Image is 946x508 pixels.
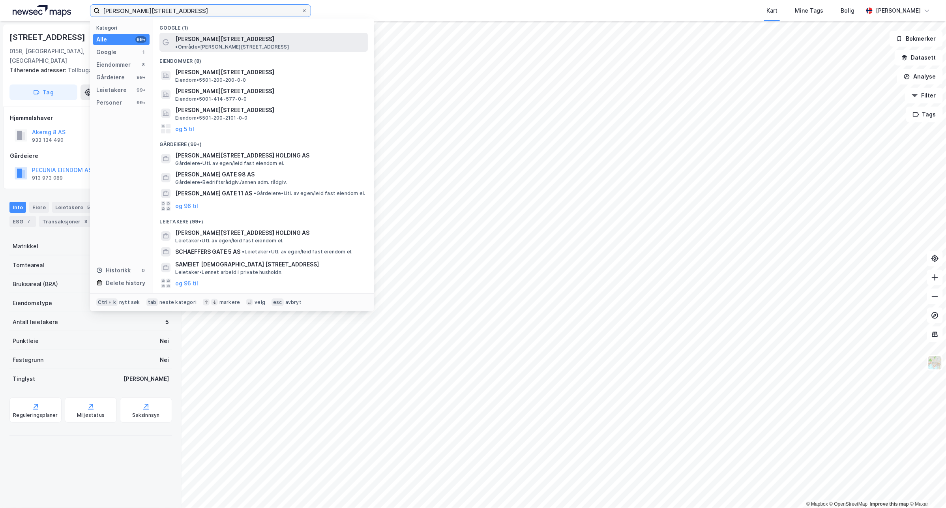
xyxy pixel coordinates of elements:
span: • [242,249,244,255]
div: 8 [82,217,90,225]
div: Transaksjoner [39,216,93,227]
span: Gårdeiere • Utl. av egen/leid fast eiendom el. [175,160,284,167]
span: Område • [PERSON_NAME][STREET_ADDRESS] [175,44,288,50]
div: Personer (99+) [153,290,374,304]
div: ESG [9,216,36,227]
a: Improve this map [870,501,909,507]
div: neste kategori [159,299,197,306]
div: [STREET_ADDRESS] [9,31,87,43]
div: Saksinnsyn [133,412,160,418]
div: Nei [160,355,169,365]
div: 99+ [135,99,146,106]
div: Kategori [96,25,150,31]
div: Leietakere (99+) [153,212,374,227]
div: 1 [140,49,146,55]
button: Filter [905,88,943,103]
div: [PERSON_NAME] [124,374,169,384]
div: tab [146,298,158,306]
div: Hjemmelshaver [10,113,172,123]
div: 99+ [135,36,146,43]
span: [PERSON_NAME] GATE 11 AS [175,189,252,198]
input: Søk på adresse, matrikkel, gårdeiere, leietakere eller personer [100,5,301,17]
div: 5 [165,317,169,327]
div: Tinglyst [13,374,35,384]
button: Bokmerker [890,31,943,47]
div: velg [255,299,265,306]
span: [PERSON_NAME][STREET_ADDRESS] HOLDING AS [175,228,365,238]
span: [PERSON_NAME][STREET_ADDRESS] [175,67,365,77]
div: nytt søk [119,299,140,306]
a: Mapbox [806,501,828,507]
span: Leietaker • Utl. av egen/leid fast eiendom el. [175,238,283,244]
span: Gårdeiere • Bedriftsrådgiv./annen adm. rådgiv. [175,179,287,186]
iframe: Chat Widget [907,470,946,508]
div: 8 [140,62,146,68]
div: 0 [140,267,146,274]
button: og 5 til [175,124,194,133]
div: Alle [96,35,107,44]
div: Info [9,202,26,213]
span: SCHAEFFERS GATE 5 AS [175,247,240,257]
div: Mine Tags [795,6,823,15]
div: 99+ [135,74,146,81]
div: markere [219,299,240,306]
div: Gårdeiere [10,151,172,161]
div: Google [96,47,116,57]
button: Analyse [897,69,943,84]
div: Leietakere [96,85,127,95]
span: [PERSON_NAME][STREET_ADDRESS] [175,105,365,115]
span: • [175,44,178,50]
div: Festegrunn [13,355,43,365]
div: 0158, [GEOGRAPHIC_DATA], [GEOGRAPHIC_DATA] [9,47,112,66]
button: Tag [9,84,77,100]
span: Eiendom • 5501-200-200-0-0 [175,77,246,83]
span: [PERSON_NAME][STREET_ADDRESS] HOLDING AS [175,151,365,160]
div: esc [272,298,284,306]
button: Datasett [895,50,943,66]
div: Eiendomstype [13,298,52,308]
div: Historikk [96,266,131,275]
div: Personer [96,98,122,107]
div: Delete history [106,278,145,288]
div: Punktleie [13,336,39,346]
span: [PERSON_NAME][STREET_ADDRESS] [175,86,365,96]
div: Miljøstatus [77,412,105,418]
div: Ctrl + k [96,298,118,306]
a: OpenStreetMap [830,501,868,507]
img: logo.a4113a55bc3d86da70a041830d287a7e.svg [13,5,71,17]
span: SAMEIET [DEMOGRAPHIC_DATA] [STREET_ADDRESS] [175,260,365,269]
div: 933 134 490 [32,137,64,143]
div: Eiendommer (8) [153,52,374,66]
div: Leietakere [52,202,96,213]
div: Bolig [841,6,854,15]
div: Google (1) [153,19,374,33]
img: Z [927,355,942,370]
div: Eiendommer [96,60,131,69]
div: Matrikkel [13,242,38,251]
div: Tomteareal [13,261,44,270]
span: Tilhørende adresser: [9,67,68,73]
div: 7 [25,217,33,225]
button: og 96 til [175,279,198,288]
span: [PERSON_NAME] GATE 98 AS [175,170,365,179]
div: Antall leietakere [13,317,58,327]
div: [PERSON_NAME] [876,6,921,15]
div: Tollbugata 29 [9,66,166,75]
span: Eiendom • 5001-414-577-0-0 [175,96,247,102]
span: Eiendom • 5501-200-2101-0-0 [175,115,247,121]
span: Leietaker • Lønnet arbeid i private husholdn. [175,269,283,276]
span: [PERSON_NAME][STREET_ADDRESS] [175,34,274,44]
span: Gårdeiere • Utl. av egen/leid fast eiendom el. [254,190,365,197]
button: og 96 til [175,201,198,211]
span: Leietaker • Utl. av egen/leid fast eiendom el. [242,249,352,255]
button: Tags [906,107,943,122]
div: 913 973 089 [32,175,63,181]
div: Eiere [29,202,49,213]
div: Gårdeiere (99+) [153,135,374,149]
span: • [254,190,256,196]
div: Kontrollprogram for chat [907,470,946,508]
div: 5 [85,203,93,211]
div: Reguleringsplaner [13,412,58,418]
div: Bruksareal (BRA) [13,279,58,289]
div: 99+ [135,87,146,93]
